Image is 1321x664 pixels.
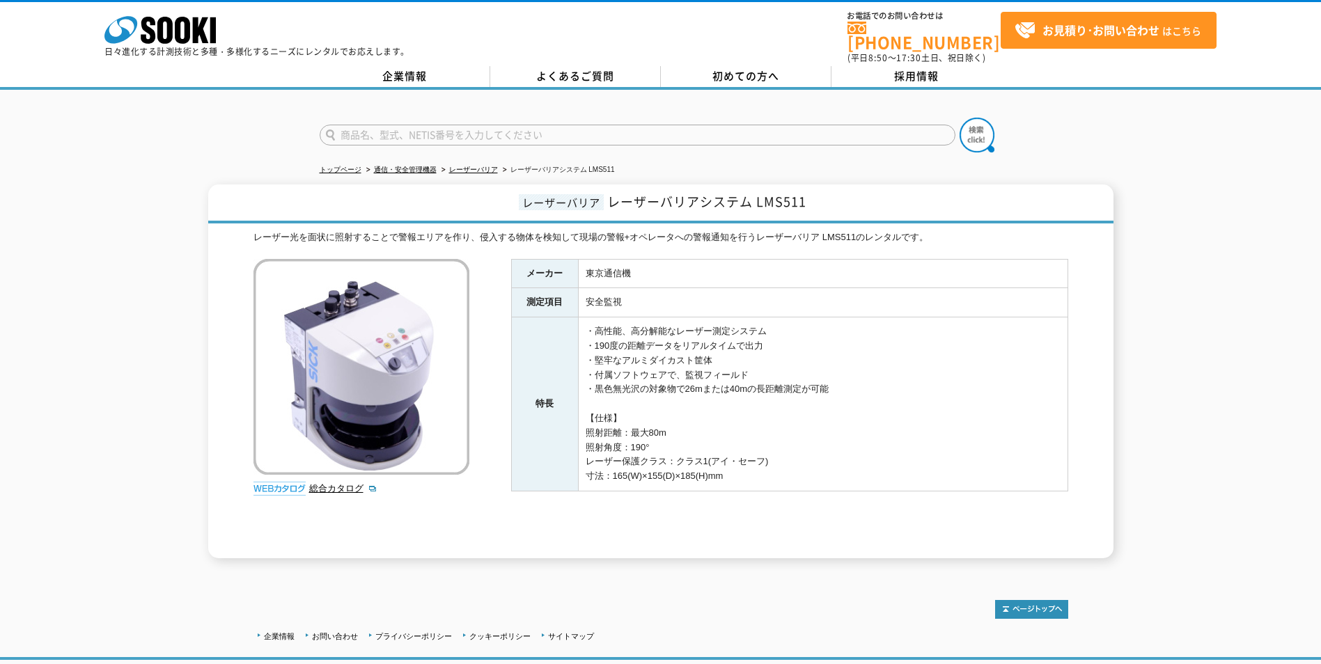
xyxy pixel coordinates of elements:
[578,317,1068,491] td: ・高性能、高分解能なレーザー測定システム ・190度の距離データをリアルタイムで出力 ・堅牢なアルミダイカスト筐体 ・付属ソフトウェアで、監視フィールド ・黒色無光沢の対象物で26mまたは40m...
[960,118,994,152] img: btn_search.png
[500,163,615,177] li: レーザーバリアシステム LMS511
[253,482,306,496] img: webカタログ
[607,192,806,211] span: レーザーバリアシステム LMS511
[661,66,831,87] a: 初めての方へ
[511,288,578,317] th: 測定項目
[511,317,578,491] th: 特長
[548,632,594,640] a: サイトマップ
[104,47,409,56] p: 日々進化する計測技術と多種・多様化するニーズにレンタルでお応えします。
[312,632,358,640] a: お問い合わせ
[490,66,661,87] a: よくあるご質問
[253,230,1068,245] div: レーザー光を面状に照射することで警報エリアを作り、侵入する物体を検知して現場の警報+オペレータへの警報通知を行うレーザーバリア LMS511のレンタルです。
[320,166,361,173] a: トップページ
[1042,22,1159,38] strong: お見積り･お問い合わせ
[1015,20,1201,41] span: はこちら
[578,259,1068,288] td: 東京通信機
[896,52,921,64] span: 17:30
[847,22,1001,50] a: [PHONE_NUMBER]
[320,125,955,145] input: 商品名、型式、NETIS番号を入力してください
[847,12,1001,20] span: お電話でのお問い合わせは
[309,483,377,493] a: 総合カタログ
[847,52,985,64] span: (平日 ～ 土日、祝日除く)
[374,166,437,173] a: 通信・安全管理機器
[253,259,469,475] img: レーザーバリアシステム LMS511
[264,632,295,640] a: 企業情報
[831,66,1002,87] a: 採用情報
[868,52,888,64] span: 8:50
[712,68,779,84] span: 初めての方へ
[1001,12,1217,49] a: お見積り･お問い合わせはこちら
[320,66,490,87] a: 企業情報
[578,288,1068,317] td: 安全監視
[995,600,1068,619] img: トップページへ
[469,632,531,640] a: クッキーポリシー
[375,632,452,640] a: プライバシーポリシー
[511,259,578,288] th: メーカー
[449,166,498,173] a: レーザーバリア
[519,194,604,210] span: レーザーバリア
